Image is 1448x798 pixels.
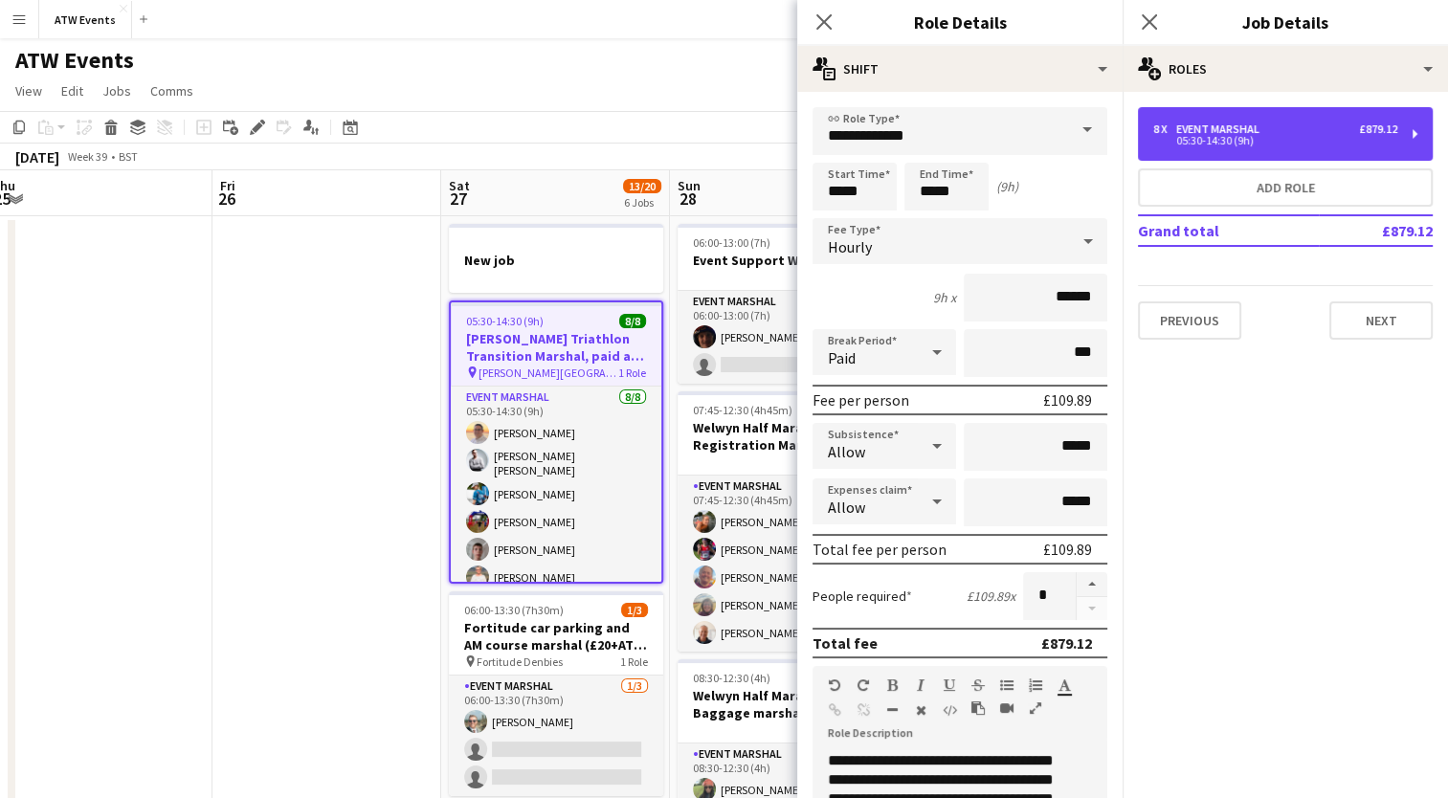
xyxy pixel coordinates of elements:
span: View [15,82,42,100]
app-job-card: 07:45-12:30 (4h45m)5/5Welwyn Half Marathon & 10k Registration Marshals-£20 ATW credits per hour1 ... [678,391,892,652]
app-card-role: Event Marshal1/206:00-13:00 (7h)[PERSON_NAME] [678,291,892,384]
span: 1/3 [621,603,648,617]
div: [DATE] [15,147,59,166]
app-card-role: Event Marshal5/507:45-12:30 (4h45m)[PERSON_NAME][PERSON_NAME][PERSON_NAME][PERSON_NAME][PERSON_NAME] [678,476,892,652]
button: Fullscreen [1029,700,1042,716]
td: £879.12 [1319,215,1433,246]
button: Add role [1138,168,1433,207]
button: Underline [943,677,956,693]
span: 1 Role [620,654,648,669]
span: 06:00-13:30 (7h30m) [464,603,564,617]
app-job-card: 05:30-14:30 (9h)8/8[PERSON_NAME] Triathlon Transition Marshal, paid at £12.21 per hour (over 21) ... [449,300,663,584]
h3: New job [449,252,663,269]
span: 28 [675,188,701,210]
span: 05:30-14:30 (9h) [466,314,544,328]
div: Shift [797,46,1123,92]
span: Sun [678,177,701,194]
a: Edit [54,78,91,103]
button: Next [1329,301,1433,340]
a: Jobs [95,78,139,103]
span: Jobs [102,82,131,100]
span: Edit [61,82,83,100]
div: 9h x [933,289,956,306]
span: Week 39 [63,149,111,164]
h3: Job Details [1123,10,1448,34]
span: 06:00-13:00 (7h) [693,235,770,250]
div: Fee per person [813,390,909,410]
span: Comms [150,82,193,100]
app-card-role: Event Marshal8/805:30-14:30 (9h)[PERSON_NAME][PERSON_NAME] [PERSON_NAME][PERSON_NAME][PERSON_NAME... [451,387,661,657]
span: Fortitude Denbies [477,654,563,669]
div: (9h) [996,178,1018,195]
button: Previous [1138,301,1241,340]
button: Insert video [1000,700,1014,716]
h3: Event Support Welwyn [678,252,892,269]
div: 6 Jobs [624,195,660,210]
div: 8 x [1153,122,1176,136]
div: £109.89 [1043,390,1092,410]
button: Unordered List [1000,677,1014,693]
button: Paste as plain text [971,700,985,716]
button: Horizontal Line [885,702,899,718]
h3: Fortitude car parking and AM course marshal (£20+ATW free race or Hourly) [449,619,663,654]
span: 26 [217,188,235,210]
button: ATW Events [39,1,132,38]
span: 8/8 [619,314,646,328]
app-job-card: 06:00-13:00 (7h)1/2Event Support Welwyn1 RoleEvent Marshal1/206:00-13:00 (7h)[PERSON_NAME] [678,224,892,384]
div: £879.12 [1041,633,1092,653]
span: 13/20 [623,179,661,193]
div: Event Marshal [1176,122,1267,136]
div: BST [119,149,138,164]
h3: Welwyn Half Marathon & 10k Registration Marshals-£20 ATW credits per hour [678,419,892,454]
button: Strikethrough [971,677,985,693]
span: [PERSON_NAME][GEOGRAPHIC_DATA] [479,366,618,380]
app-card-role: Event Marshal1/306:00-13:30 (7h30m)[PERSON_NAME] [449,676,663,796]
div: £109.89 [1043,540,1092,559]
div: Total fee [813,633,878,653]
label: People required [813,587,912,605]
span: Hourly [828,237,872,256]
td: Grand total [1138,215,1319,246]
span: 07:45-12:30 (4h45m) [693,403,792,417]
button: HTML Code [943,702,956,718]
h3: Role Details [797,10,1123,34]
button: Redo [857,677,870,693]
span: Fri [220,177,235,194]
div: £109.89 x [967,587,1015,605]
button: Italic [914,677,927,693]
span: 27 [446,188,470,210]
button: Bold [885,677,899,693]
span: 1 Role [618,366,646,380]
app-job-card: 06:00-13:30 (7h30m)1/3Fortitude car parking and AM course marshal (£20+ATW free race or Hourly) F... [449,591,663,796]
span: Sat [449,177,470,194]
div: Total fee per person [813,540,947,559]
button: Increase [1077,572,1107,597]
button: Ordered List [1029,677,1042,693]
button: Undo [828,677,841,693]
button: Text Color [1058,677,1071,693]
a: Comms [143,78,201,103]
h3: Welwyn Half Marathon & 10k Baggage marshal £20 ATW credits per hour [678,687,892,721]
h3: [PERSON_NAME] Triathlon Transition Marshal, paid at £12.21 per hour (over 21) [451,330,661,365]
span: Allow [828,498,865,517]
span: Paid [828,348,856,367]
div: £879.12 [1359,122,1397,136]
button: Clear Formatting [914,702,927,718]
span: 08:30-12:30 (4h) [693,671,770,685]
h1: ATW Events [15,46,134,75]
a: View [8,78,50,103]
div: Roles [1123,46,1448,92]
span: Allow [828,442,865,461]
app-job-card: New job [449,224,663,293]
div: 05:30-14:30 (9h) [1153,136,1397,145]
